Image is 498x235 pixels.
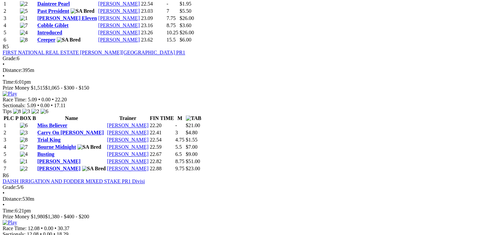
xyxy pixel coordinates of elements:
span: • [3,61,5,67]
img: 7 [20,144,28,150]
td: 23.62 [141,37,166,43]
div: 6 [3,56,495,61]
a: Bourne Midnight [37,144,76,150]
a: [PERSON_NAME] [107,123,149,128]
span: Sectionals: [3,103,25,108]
img: 8 [20,137,28,143]
span: $26.00 [180,15,194,21]
span: $23.00 [186,166,200,171]
span: 12.08 [28,226,40,231]
span: $51.00 [186,159,200,164]
a: Busting [37,151,54,157]
a: [PERSON_NAME] [107,137,149,143]
img: 8 [20,37,28,43]
th: M [175,115,185,122]
td: 6 [3,37,19,43]
text: - [167,1,168,7]
a: Daintree Pearl [37,1,70,7]
span: $1,065 - $300 - $150 [45,85,89,91]
td: 22.54 [141,1,166,7]
td: 22.20 [150,122,174,129]
span: Race Time: [3,97,26,102]
img: Play [3,220,17,226]
a: [PERSON_NAME] [107,151,149,157]
td: 7 [3,165,19,172]
img: 7 [20,23,28,28]
img: 1 [20,159,28,164]
span: PLC [4,115,14,121]
span: Race Time: [3,226,26,231]
span: • [41,226,43,231]
td: 23.09 [141,15,166,22]
span: 22.20 [55,97,67,102]
a: [PERSON_NAME] [37,166,80,171]
td: 22.67 [150,151,174,158]
text: 8.75 [175,159,185,164]
a: [PERSON_NAME] [107,159,149,164]
span: • [38,97,40,102]
text: - [175,123,177,128]
a: [PERSON_NAME] [98,23,140,28]
span: Time: [3,208,15,213]
text: 4.75 [175,137,185,143]
th: Name [37,115,106,122]
a: Past President [37,8,69,14]
span: • [3,190,5,196]
td: 22.59 [150,144,174,150]
span: Tips [3,109,12,114]
a: Miss Believer [37,123,67,128]
span: $9.00 [186,151,198,157]
a: [PERSON_NAME] [107,130,149,135]
text: 6.5 [175,151,182,157]
img: 1 [20,15,28,21]
span: $4.80 [186,130,198,135]
a: Cobble Giblet [37,23,69,28]
td: 22.88 [150,165,174,172]
th: FIN TIME [150,115,174,122]
a: [PERSON_NAME] [98,8,140,14]
td: 22.41 [150,129,174,136]
span: $1.55 [186,137,198,143]
div: Prize Money $1,515 [3,85,495,91]
td: 3 [3,137,19,143]
a: [PERSON_NAME] Eleven [37,15,97,21]
text: 5.5 [175,144,182,150]
span: $21.00 [186,123,200,128]
span: • [37,103,39,108]
td: 2 [3,8,19,14]
a: Trial King [37,137,60,143]
span: 5.09 [27,103,36,108]
span: 0.00 [40,103,50,108]
span: $5.50 [180,8,191,14]
a: Creeper [37,37,55,42]
td: 3 [3,15,19,22]
text: 3 [175,130,178,135]
td: 22.54 [150,137,174,143]
td: 5 [3,151,19,158]
span: $1,380 - $400 - $200 [45,214,89,219]
div: 6:21pm [3,208,495,214]
img: 2 [20,166,28,172]
img: 8 [13,109,21,114]
span: $26.00 [180,30,194,35]
a: [PERSON_NAME] [98,37,140,42]
span: • [3,202,5,208]
td: 1 [3,1,19,7]
span: Distance: [3,67,22,73]
span: R5 [3,44,9,49]
th: Trainer [107,115,149,122]
span: 17.11 [54,103,65,108]
img: 2 [31,109,39,114]
td: 4 [3,22,19,29]
span: • [3,73,5,79]
a: [PERSON_NAME] [37,159,80,164]
div: 530m [3,196,495,202]
span: $3.60 [180,23,191,28]
img: Play [3,91,17,97]
a: Carry On [PERSON_NAME] [37,130,104,135]
img: 2 [20,1,28,7]
span: • [51,103,53,108]
span: Distance: [3,196,22,202]
text: 9.75 [175,166,185,171]
div: 5/6 [3,184,495,190]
